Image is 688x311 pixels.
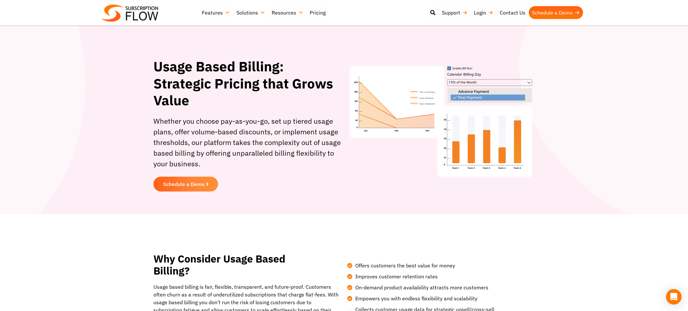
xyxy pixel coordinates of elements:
img: Subscriptionflow [102,5,158,22]
span: Offers customers the best value for money [354,262,455,269]
div: Open Intercom Messenger [666,289,682,305]
p: Whether you choose pay-as-you-go, set up tiered usage plans, offer volume-based discounts, or imp... [153,116,341,169]
a: Resources [268,6,307,19]
img: Usage Based Billing banner [347,64,535,180]
span: On-demand product availability attracts more customers [354,284,488,291]
a: Schedule a Demo [529,6,583,19]
span: Schedule a Demo [163,181,204,187]
a: Solutions [233,6,268,19]
a: Contact Us [496,6,529,19]
a: Schedule a Demo [153,177,218,192]
a: Support [439,6,471,19]
h2: Why Consider Usage Based Billing? [153,253,323,277]
a: Pricing [307,6,329,19]
span: Improves customer retention rates [354,273,438,280]
h1: Usage Based Billing: Strategic Pricing that Grows Value [153,58,341,109]
a: Login [471,6,496,19]
span: Empowers you with endless flexibility and scalability [354,295,477,302]
a: Features [199,6,233,19]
